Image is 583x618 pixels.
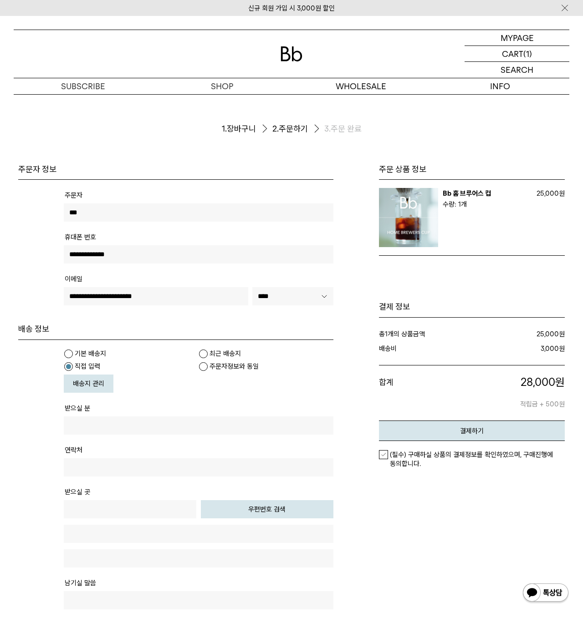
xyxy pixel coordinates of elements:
p: 원 [457,375,565,390]
h4: 배송 정보 [18,324,333,334]
p: MYPAGE [501,30,534,46]
img: 카카오톡 채널 1:1 채팅 버튼 [522,583,569,604]
dd: 원 [469,343,565,354]
p: CART [502,46,523,61]
a: CART (1) [465,46,569,62]
a: 배송지 관리 [64,375,113,393]
p: 적립금 + 500원 [457,390,565,410]
li: 주문하기 [272,122,324,137]
li: 장바구니 [222,122,272,137]
p: 수량: 1개 [443,199,528,210]
p: INFO [430,78,569,94]
span: 휴대폰 번호 [65,233,96,241]
h4: 주문자 정보 [18,164,333,175]
h1: 결제 정보 [379,301,565,312]
p: WHOLESALE [291,78,430,94]
a: SHOP [153,78,291,94]
span: 받으실 곳 [65,488,90,496]
p: SEARCH [501,62,533,78]
a: MYPAGE [465,30,569,46]
span: 연락처 [65,446,82,454]
button: 결제하기 [379,420,565,441]
em: 결제하기 [460,427,484,435]
label: 기본 배송지 [64,349,185,358]
span: 3. [324,123,331,134]
p: 25,000원 [528,188,565,199]
label: 주문자정보와 동일 [199,362,320,371]
a: Bb 홈 브루어스 컵 [443,189,491,198]
strong: 1 [385,330,388,338]
p: (1) [523,46,532,61]
a: SUBSCRIBE [14,78,153,94]
label: 직접 입력 [64,362,185,371]
h3: 주문 상품 정보 [379,164,565,175]
dt: 총 개의 상품금액 [379,329,481,339]
dt: 배송비 [379,343,469,354]
span: 1. [222,123,227,134]
li: 주문 완료 [324,123,362,134]
th: 남기실 말씀 [65,577,96,590]
span: 28,000 [521,375,555,389]
dd: 원 [481,329,565,339]
img: Bb 홈 브루어스 컵 [379,188,438,247]
span: 이메일 [65,275,82,283]
dt: 합계 [379,375,457,410]
strong: 25,000 [537,330,559,338]
button: 우편번호 검색 [201,500,333,518]
span: 2. [272,123,279,134]
label: 최근 배송지 [199,349,320,358]
em: (필수) 구매하실 상품의 결제정보를 확인하였으며, 구매진행에 동의합니다. [390,451,553,468]
span: 주문자 [65,191,82,199]
a: 신규 회원 가입 시 3,000원 할인 [248,4,335,12]
span: 배송지 관리 [73,380,104,388]
img: 로고 [281,46,302,61]
span: 받으실 분 [65,404,90,412]
strong: 3,000 [541,344,559,353]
